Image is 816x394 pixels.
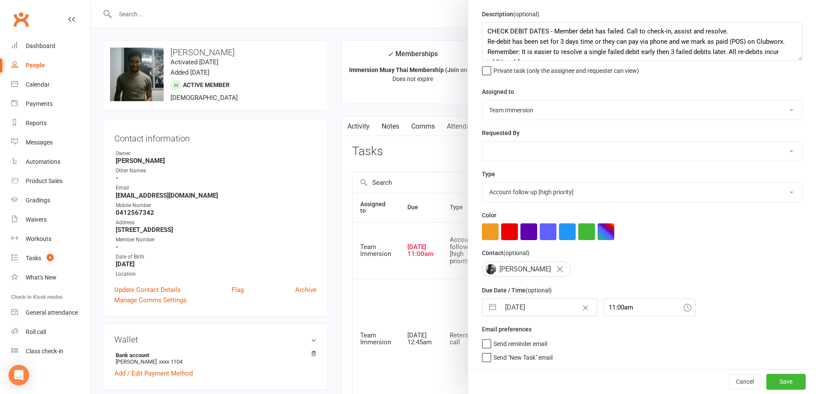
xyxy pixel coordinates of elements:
div: General attendance [26,309,78,316]
a: What's New [11,268,90,287]
a: Clubworx [10,9,32,30]
a: People [11,56,90,75]
div: What's New [26,274,57,281]
div: Payments [26,100,53,107]
a: Workouts [11,229,90,249]
button: Cancel [729,374,761,389]
div: Waivers [26,216,47,223]
div: Messages [26,139,53,146]
label: Email preferences [482,325,532,334]
small: (optional) [526,287,552,294]
div: Product Sales [26,177,63,184]
label: Color [482,211,496,220]
label: Contact [482,248,529,258]
div: Class check-in [26,348,63,355]
label: Type [482,169,495,179]
a: Dashboard [11,36,90,56]
div: Tasks [26,255,41,262]
a: Class kiosk mode [11,342,90,361]
a: Calendar [11,75,90,94]
a: General attendance kiosk mode [11,303,90,322]
button: Clear Date [578,299,593,316]
a: Waivers [11,210,90,229]
label: Due Date / Time [482,286,552,295]
span: Private task (only the assignee and requester can view) [493,64,639,74]
div: People [26,62,45,69]
span: 4 [47,254,54,261]
small: (optional) [503,250,529,256]
label: Description [482,9,539,19]
a: Automations [11,152,90,171]
div: Gradings [26,197,50,204]
textarea: CHECK DEBIT DATES - Member debit has failed. Call to check-in, assist and resolve. Re-debit has b... [482,22,802,61]
div: Roll call [26,328,46,335]
div: Calendar [26,81,50,88]
a: Product Sales [11,171,90,191]
small: (optional) [513,11,539,18]
div: Dashboard [26,42,55,49]
span: Send "New Task" email [493,351,553,361]
div: [PERSON_NAME] [482,262,571,277]
div: Automations [26,158,60,165]
img: Chance Lewis [486,264,496,274]
div: Reports [26,120,47,126]
a: Payments [11,94,90,114]
label: Assigned to [482,87,514,96]
button: Save [766,374,806,389]
a: Roll call [11,322,90,342]
a: Messages [11,133,90,152]
div: Workouts [26,235,51,242]
a: Gradings [11,191,90,210]
div: Open Intercom Messenger [9,365,29,385]
a: Reports [11,114,90,133]
label: Requested By [482,128,520,138]
span: Send reminder email [493,337,547,347]
a: Tasks 4 [11,249,90,268]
